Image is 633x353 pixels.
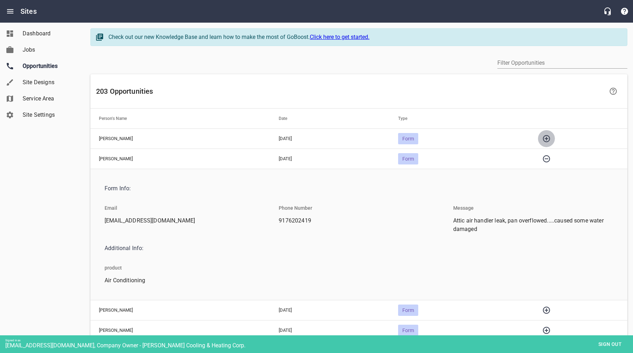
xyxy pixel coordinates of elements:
[398,325,418,336] div: Form
[23,29,76,38] span: Dashboard
[23,62,76,70] span: Opportunities
[279,216,433,225] span: 9176202419
[90,149,270,169] td: [PERSON_NAME]
[23,111,76,119] span: Site Settings
[310,34,369,40] a: Click here to get started.
[105,276,259,285] span: Air Conditioning
[398,307,418,313] span: Form
[398,305,418,316] div: Form
[90,320,270,340] td: [PERSON_NAME]
[398,153,418,164] div: Form
[453,216,608,233] span: Attic air handler leak, pan overflowed.....caused some water damaged
[108,33,620,41] div: Check out our new Knowledge Base and learn how to make the most of GoBoost.
[398,136,418,141] span: Form
[592,338,628,351] button: Sign out
[390,109,530,128] th: Type
[99,259,128,276] li: product
[270,109,390,128] th: Date
[96,86,603,97] h6: 203 Opportunities
[5,342,633,349] div: [EMAIL_ADDRESS][DOMAIN_NAME], Company Owner - [PERSON_NAME] Cooling & Heating Corp.
[273,199,318,216] li: Phone Number
[23,46,76,54] span: Jobs
[398,156,418,162] span: Form
[595,340,625,349] span: Sign out
[497,57,627,69] input: Filter by author or content.
[2,3,19,20] button: Open drawer
[20,6,37,17] h6: Sites
[398,133,418,144] div: Form
[90,128,270,149] td: [PERSON_NAME]
[398,328,418,333] span: Form
[23,94,76,103] span: Service Area
[270,149,390,169] td: [DATE]
[616,3,633,20] button: Support Portal
[5,339,633,342] div: Signed in as
[599,3,616,20] button: Live Chat
[105,244,608,253] span: Additional Info:
[105,184,608,193] span: Form Info:
[90,300,270,320] td: [PERSON_NAME]
[23,78,76,87] span: Site Designs
[270,320,390,340] td: [DATE]
[99,199,123,216] li: Email
[90,109,270,128] th: Person's Name
[605,83,622,100] a: Learn more about your Opportunities
[448,199,479,216] li: Message
[105,216,259,225] span: [EMAIL_ADDRESS][DOMAIN_NAME]
[270,300,390,320] td: [DATE]
[270,128,390,149] td: [DATE]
